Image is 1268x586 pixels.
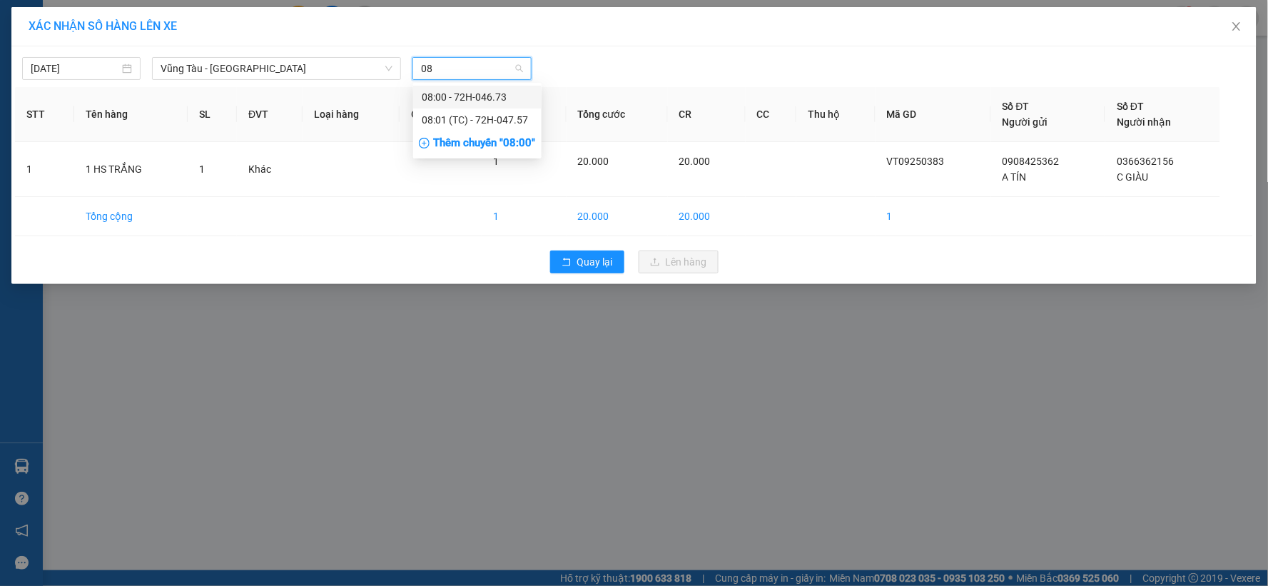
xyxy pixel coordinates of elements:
span: A TÍN [1003,171,1027,183]
button: uploadLên hàng [639,251,719,273]
th: CC [746,87,797,142]
span: Gửi: [12,14,34,29]
div: 08:00 - 72H-046.73 [422,89,533,105]
div: Thêm chuyến " 08:00 " [413,131,542,156]
span: close [1231,21,1242,32]
span: 20.000 [679,156,711,167]
td: 20.000 [668,197,746,236]
div: A TÍN [12,46,126,64]
td: 1 [482,197,567,236]
div: 0366362156 [136,81,251,101]
span: 0908425362 [1003,156,1060,167]
div: 0908425362 [12,64,126,84]
td: 1 HS TRẮNG [74,142,188,197]
span: VT09250383 [887,156,945,167]
td: 20.000 [567,197,668,236]
td: 1 [15,142,74,197]
span: Người nhận [1117,116,1171,128]
span: Nhận: [136,14,171,29]
th: Thu hộ [796,87,875,142]
th: Tên hàng [74,87,188,142]
span: 0366362156 [1117,156,1174,167]
span: 20.000 [578,156,609,167]
th: Tổng cước [567,87,668,142]
div: C GIÀU [136,64,251,81]
span: Người gửi [1003,116,1048,128]
div: 08:01 (TC) - 72H-047.57 [422,112,533,128]
th: CR [668,87,746,142]
th: Loại hàng [303,87,400,142]
th: Ghi chú [400,87,482,142]
th: SL [188,87,237,142]
span: Số ĐT [1003,101,1030,112]
span: XÁC NHẬN SỐ HÀNG LÊN XE [29,19,177,33]
span: down [385,64,393,73]
span: Vũng Tàu - Sân Bay [161,58,392,79]
span: rollback [562,257,572,268]
span: 1 [199,163,205,175]
span: VP NVT [157,101,230,126]
div: VP 108 [PERSON_NAME] [12,12,126,46]
span: Số ĐT [1117,101,1144,112]
td: Khác [237,142,303,197]
th: STT [15,87,74,142]
th: ĐVT [237,87,303,142]
div: VP 184 [PERSON_NAME] - HCM [136,12,251,64]
span: 1 [493,156,499,167]
th: Mã GD [876,87,991,142]
button: Close [1217,7,1257,47]
span: plus-circle [419,138,430,148]
button: rollbackQuay lại [550,251,624,273]
td: Tổng cộng [74,197,188,236]
input: 12/09/2025 [31,61,119,76]
td: 1 [876,197,991,236]
span: C GIÀU [1117,171,1148,183]
span: Quay lại [577,254,613,270]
